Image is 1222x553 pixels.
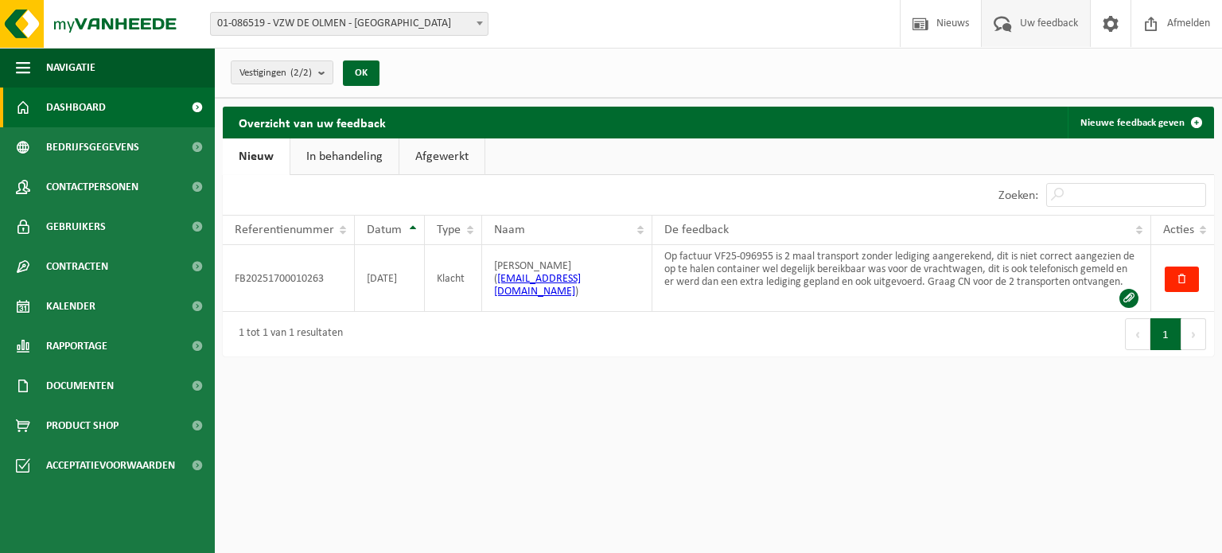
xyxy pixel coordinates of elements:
span: Contactpersonen [46,167,138,207]
td: FB20251700010263 [223,245,355,312]
span: Vestigingen [239,61,312,85]
td: Klacht [425,245,481,312]
button: OK [343,60,379,86]
span: 01-086519 - VZW DE OLMEN - SINT-NIKLAAS [210,12,488,36]
span: Naam [494,224,525,236]
a: In behandeling [290,138,399,175]
button: Next [1181,318,1206,350]
a: Nieuw [223,138,290,175]
count: (2/2) [290,68,312,78]
span: Acceptatievoorwaarden [46,446,175,485]
span: Gebruikers [46,207,106,247]
span: Type [437,224,461,236]
span: Referentienummer [235,224,334,236]
a: [EMAIL_ADDRESS][DOMAIN_NAME] [494,273,581,298]
span: Contracten [46,247,108,286]
span: Product Shop [46,406,119,446]
span: Kalender [46,286,95,326]
div: 1 tot 1 van 1 resultaten [231,320,343,349]
span: Acties [1163,224,1194,236]
span: De feedback [664,224,729,236]
td: Op factuur VF25-096955 is 2 maal transport zonder lediging aangerekend, dit is niet correct aange... [652,245,1151,312]
a: Afgewerkt [399,138,485,175]
span: 01-086519 - VZW DE OLMEN - SINT-NIKLAAS [211,13,488,35]
span: Navigatie [46,48,95,88]
button: Vestigingen(2/2) [231,60,333,84]
span: Rapportage [46,326,107,366]
button: Previous [1125,318,1150,350]
label: Zoeken: [998,189,1038,202]
h2: Overzicht van uw feedback [223,107,402,138]
td: [PERSON_NAME] ( ) [482,245,652,312]
span: Documenten [46,366,114,406]
td: [DATE] [355,245,425,312]
span: Dashboard [46,88,106,127]
button: 1 [1150,318,1181,350]
span: Datum [367,224,402,236]
span: Bedrijfsgegevens [46,127,139,167]
a: Nieuwe feedback geven [1068,107,1212,138]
